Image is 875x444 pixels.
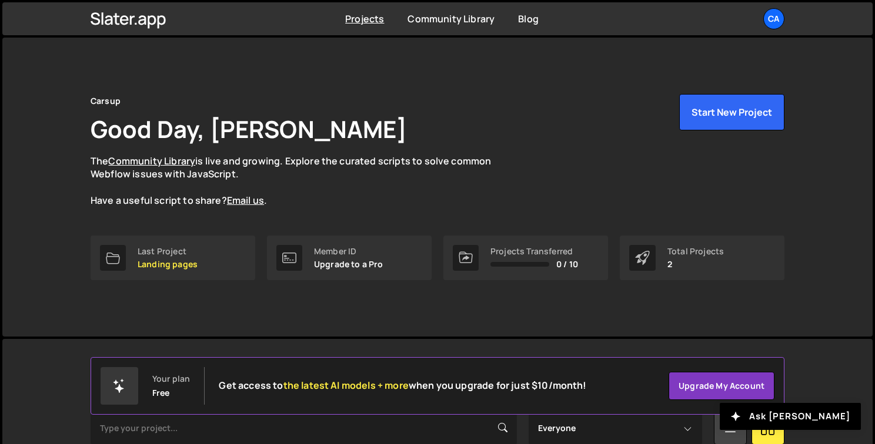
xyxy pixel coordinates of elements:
a: Last Project Landing pages [91,236,255,280]
a: Community Library [408,12,495,25]
div: Carsup [91,94,121,108]
a: Projects [345,12,384,25]
div: Total Projects [667,247,724,256]
p: Upgrade to a Pro [314,260,383,269]
a: Blog [518,12,539,25]
span: 0 / 10 [556,260,578,269]
div: Free [152,388,170,398]
h1: Good Day, [PERSON_NAME] [91,113,407,145]
div: Last Project [138,247,198,256]
a: Upgrade my account [669,372,774,400]
a: Ca [763,8,784,29]
button: Start New Project [679,94,784,130]
a: Community Library [108,154,195,167]
p: 2 [667,260,724,269]
a: Email us [227,194,264,207]
button: Ask [PERSON_NAME] [720,403,861,430]
div: Member ID [314,247,383,256]
p: The is live and growing. Explore the curated scripts to solve common Webflow issues with JavaScri... [91,154,514,207]
p: Landing pages [138,260,198,269]
div: Your plan [152,374,190,384]
div: Projects Transferred [490,247,578,256]
h2: Get access to when you upgrade for just $10/month! [219,380,586,391]
span: the latest AI models + more [283,379,409,392]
